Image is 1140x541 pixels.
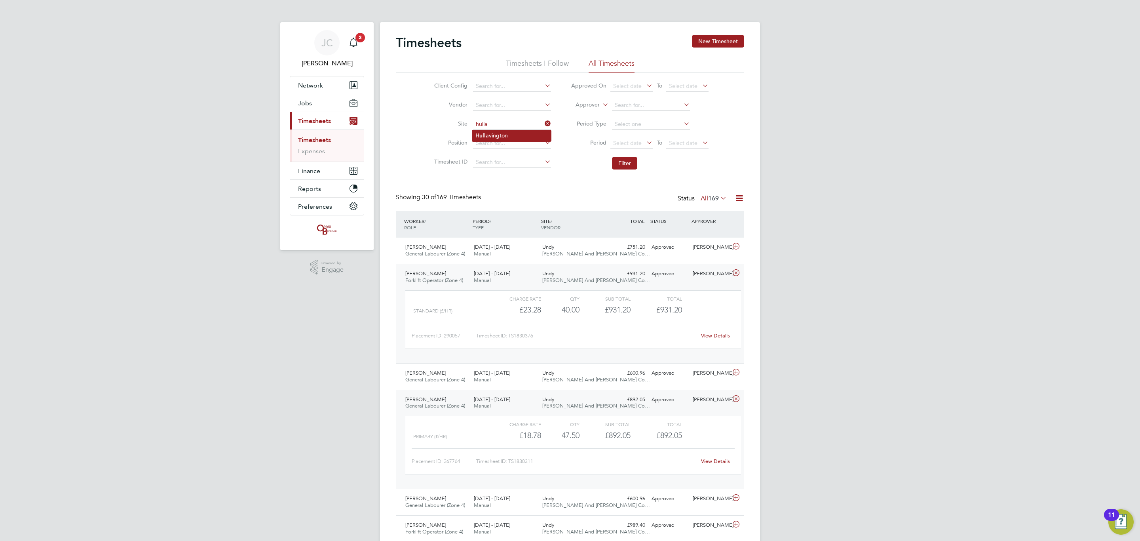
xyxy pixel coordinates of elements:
span: Finance [298,167,320,175]
span: TOTAL [630,218,644,224]
div: Sub Total [579,419,631,429]
span: To [654,137,665,148]
div: Placement ID: 290057 [412,330,476,342]
button: Jobs [290,94,364,112]
span: [DATE] - [DATE] [474,495,510,502]
img: oneillandbrennan-logo-retina.png [315,223,338,236]
button: New Timesheet [692,35,744,48]
span: £931.20 [656,305,682,314]
div: Approved [648,241,690,254]
div: Placement ID: 267764 [412,455,476,468]
button: Preferences [290,198,364,215]
span: [DATE] - [DATE] [474,370,510,376]
label: All [701,194,727,202]
span: 30 of [422,193,436,201]
div: 40.00 [541,303,579,316]
span: [PERSON_NAME] And [PERSON_NAME] Co… [542,502,650,509]
label: Timesheet ID [432,158,467,165]
div: [PERSON_NAME] [690,519,731,532]
span: Standard (£/HR) [413,308,452,314]
a: Expenses [298,147,325,155]
span: Preferences [298,203,332,210]
span: General Labourer (Zone 4) [405,376,465,383]
label: Period Type [571,120,606,127]
div: Showing [396,193,483,202]
div: £751.20 [607,241,648,254]
button: Reports [290,180,364,197]
label: Site [432,120,467,127]
span: Manual [474,502,491,509]
div: Approved [648,492,690,505]
span: [PERSON_NAME] [405,495,446,502]
span: General Labourer (Zone 4) [405,402,465,409]
span: 2 [355,33,365,42]
button: Finance [290,162,364,179]
input: Search for... [473,119,551,130]
input: Search for... [473,157,551,168]
div: Approved [648,519,690,532]
input: Search for... [612,100,690,111]
label: Period [571,139,606,146]
a: Go to home page [290,223,364,236]
span: Jobs [298,99,312,107]
div: £18.78 [490,429,541,442]
div: Approved [648,267,690,280]
div: Total [631,419,682,429]
div: QTY [541,419,579,429]
div: Approved [648,367,690,380]
div: Sub Total [579,294,631,303]
label: Vendor [432,101,467,108]
div: WORKER [402,214,471,234]
nav: Main navigation [280,22,374,250]
a: Timesheets [298,136,331,144]
div: SITE [539,214,608,234]
li: Timesheets I Follow [506,59,569,73]
input: Search for... [473,138,551,149]
span: General Labourer (Zone 4) [405,250,465,257]
span: Undy [542,396,554,403]
b: Hulla [475,132,489,139]
span: Undy [542,370,554,376]
span: [PERSON_NAME] [405,370,446,376]
span: [PERSON_NAME] And [PERSON_NAME] Co… [542,402,650,409]
div: Approved [648,393,690,406]
a: View Details [701,332,730,339]
span: To [654,80,665,91]
span: Undy [542,522,554,528]
span: Select date [613,82,642,90]
span: Forklift Operator (Zone 4) [405,528,463,535]
span: [PERSON_NAME] And [PERSON_NAME] Co… [542,277,650,284]
span: Select date [613,139,642,147]
span: / [490,218,491,224]
div: [PERSON_NAME] [690,492,731,505]
a: View Details [701,458,730,465]
span: Manual [474,277,491,284]
span: Manual [474,528,491,535]
div: [PERSON_NAME] [690,367,731,380]
div: £931.20 [579,303,631,316]
span: Powered by [321,260,344,267]
span: [PERSON_NAME] [405,522,446,528]
span: Manual [474,402,491,409]
span: Undy [542,244,554,250]
div: 11 [1108,515,1115,525]
span: Select date [669,139,697,147]
div: PERIOD [471,214,539,234]
span: JC [321,38,333,48]
span: Undy [542,270,554,277]
span: £892.05 [656,431,682,440]
span: ROLE [404,224,416,230]
span: James Crawley [290,59,364,68]
div: Timesheet ID: TS1830376 [476,330,696,342]
span: Engage [321,267,344,273]
div: [PERSON_NAME] [690,241,731,254]
div: Total [631,294,682,303]
span: / [551,218,552,224]
div: £931.20 [607,267,648,280]
label: Approved On [571,82,606,89]
span: Select date [669,82,697,90]
label: Client Config [432,82,467,89]
div: [PERSON_NAME] [690,267,731,280]
a: 2 [346,30,361,55]
div: £23.28 [490,303,541,316]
